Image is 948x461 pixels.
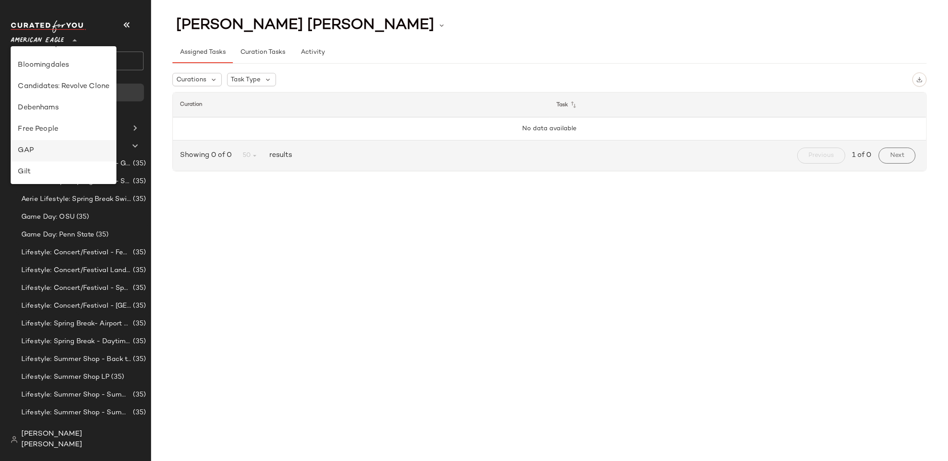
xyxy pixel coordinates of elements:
[916,76,923,83] img: svg%3e
[21,429,144,450] span: [PERSON_NAME] [PERSON_NAME]
[180,150,235,161] span: Showing 0 of 0
[21,337,131,347] span: Lifestyle: Spring Break - Daytime Casual
[131,354,146,365] span: (35)
[173,92,550,117] th: Curation
[11,30,64,46] span: American Eagle
[21,248,131,258] span: Lifestyle: Concert/Festival - Femme
[131,194,146,204] span: (35)
[131,301,146,311] span: (35)
[21,194,131,204] span: Aerie Lifestyle: Spring Break Swimsuits Landing Page
[110,372,124,382] span: (35)
[180,49,226,56] span: Assigned Tasks
[131,337,146,347] span: (35)
[176,75,206,84] span: Curations
[21,301,131,311] span: Lifestyle: Concert/Festival - [GEOGRAPHIC_DATA]
[11,46,116,184] div: undefined-list
[176,17,434,34] span: [PERSON_NAME] [PERSON_NAME]
[240,49,285,56] span: Curation Tasks
[879,148,916,164] button: Next
[75,212,89,222] span: (35)
[11,436,18,443] img: svg%3e
[18,60,109,71] div: Bloomingdales
[21,354,131,365] span: Lifestyle: Summer Shop - Back to School Essentials
[131,283,146,293] span: (35)
[131,319,146,329] span: (35)
[550,92,927,117] th: Task
[231,75,261,84] span: Task Type
[18,145,109,156] div: GAP
[21,230,94,240] span: Game Day: Penn State
[131,159,146,169] span: (35)
[21,372,110,382] span: Lifestyle: Summer Shop LP
[21,212,75,222] span: Game Day: OSU
[131,248,146,258] span: (35)
[18,167,109,177] div: Gilt
[18,81,109,92] div: Candidates: Revolve Clone
[11,20,86,33] img: cfy_white_logo.C9jOOHJF.svg
[21,425,131,436] span: Lifestyle: Summer Shop - Summer Study Sessions
[94,230,109,240] span: (35)
[131,176,146,187] span: (35)
[21,390,131,400] span: Lifestyle: Summer Shop - Summer Abroad
[173,117,926,140] td: No data available
[852,150,872,161] span: 1 of 0
[131,425,146,436] span: (35)
[18,103,109,113] div: Debenhams
[21,408,131,418] span: Lifestyle: Summer Shop - Summer Internship
[131,408,146,418] span: (35)
[890,152,904,159] span: Next
[266,150,292,161] span: results
[18,124,109,135] div: Free People
[21,283,131,293] span: Lifestyle: Concert/Festival - Sporty
[131,265,146,276] span: (35)
[300,49,325,56] span: Activity
[21,265,131,276] span: Lifestyle: Concert/Festival Landing Page
[131,390,146,400] span: (35)
[21,319,131,329] span: Lifestyle: Spring Break- Airport Style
